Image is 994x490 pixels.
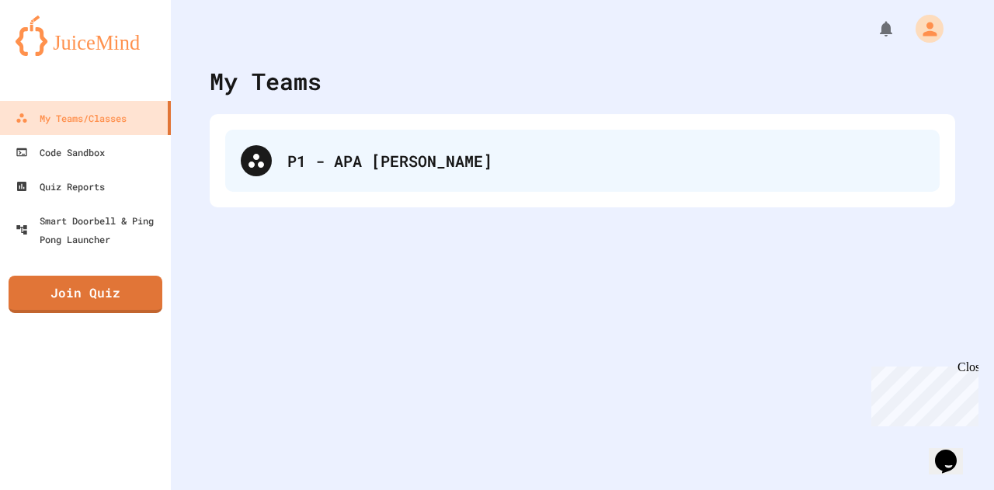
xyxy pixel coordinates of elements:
div: Chat with us now!Close [6,6,107,99]
div: Smart Doorbell & Ping Pong Launcher [16,211,165,248]
iframe: chat widget [865,360,978,426]
div: My Account [899,11,947,47]
div: My Teams/Classes [16,109,127,127]
div: Code Sandbox [16,143,105,162]
iframe: chat widget [929,428,978,474]
div: Quiz Reports [16,177,105,196]
div: My Teams [210,64,321,99]
div: P1 - APA [PERSON_NAME] [225,130,940,192]
img: logo-orange.svg [16,16,155,56]
div: My Notifications [848,16,899,42]
div: P1 - APA [PERSON_NAME] [287,149,924,172]
a: Join Quiz [9,276,162,313]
